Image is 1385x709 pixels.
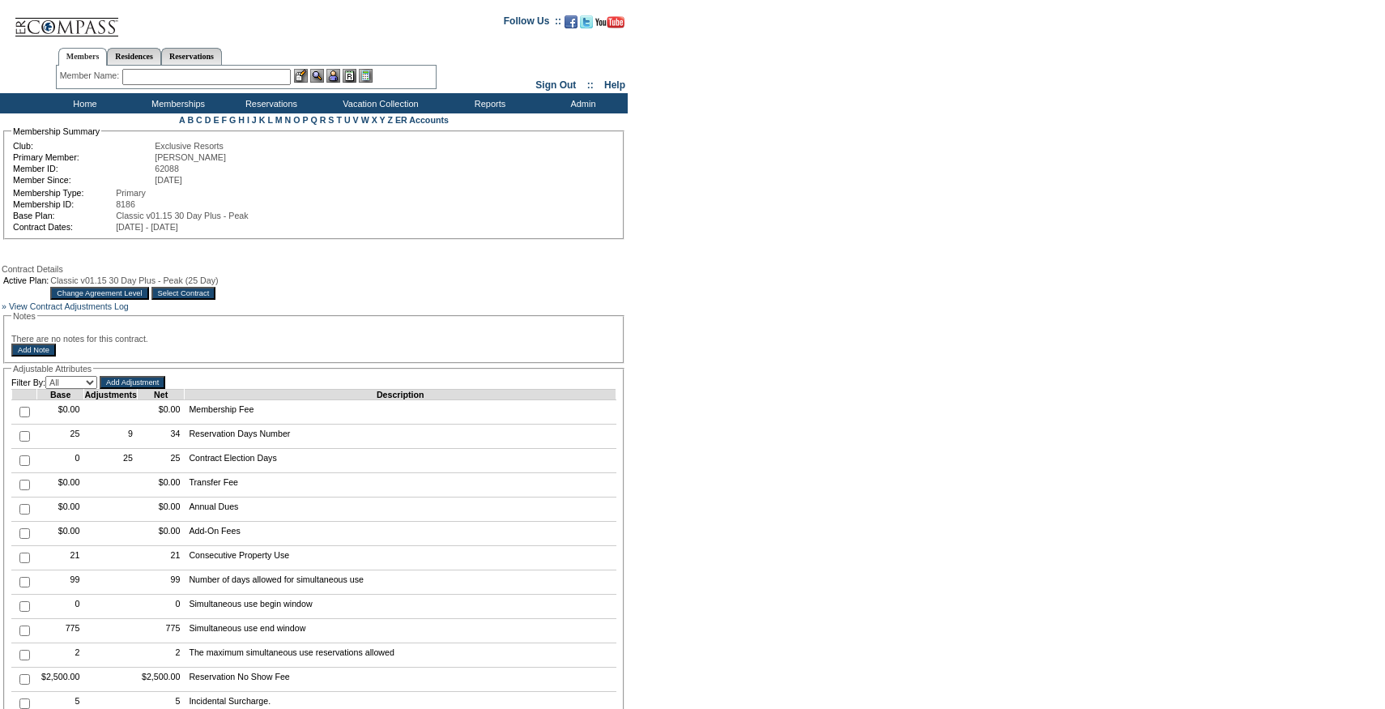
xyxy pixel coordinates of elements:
[238,115,245,125] a: H
[155,164,179,173] span: 62088
[137,390,184,400] td: Net
[13,222,114,232] td: Contract Dates:
[344,115,351,125] a: U
[130,93,223,113] td: Memberships
[107,48,161,65] a: Residences
[37,400,84,425] td: $0.00
[13,141,153,151] td: Club:
[58,48,108,66] a: Members
[316,93,441,113] td: Vacation Collection
[37,643,84,668] td: 2
[37,522,84,546] td: $0.00
[185,643,616,668] td: The maximum simultaneous use reservations allowed
[185,425,616,449] td: Reservation Days Number
[187,115,194,125] a: B
[155,175,182,185] span: [DATE]
[185,400,616,425] td: Membership Fee
[11,311,37,321] legend: Notes
[185,619,616,643] td: Simultaneous use end window
[267,115,272,125] a: L
[326,69,340,83] img: Impersonate
[137,643,184,668] td: 2
[137,449,184,473] td: 25
[100,376,165,389] input: Add Adjustment
[595,20,624,30] a: Subscribe to our YouTube Channel
[535,93,628,113] td: Admin
[595,16,624,28] img: Subscribe to our YouTube Channel
[14,4,119,37] img: Compass Home
[37,390,84,400] td: Base
[116,222,178,232] span: [DATE] - [DATE]
[229,115,236,125] a: G
[303,115,309,125] a: P
[387,115,393,125] a: Z
[2,301,129,311] a: » View Contract Adjustments Log
[185,498,616,522] td: Annual Dues
[37,668,84,692] td: $2,500.00
[336,115,342,125] a: T
[293,115,300,125] a: O
[196,115,202,125] a: C
[36,93,130,113] td: Home
[252,115,257,125] a: J
[13,211,114,220] td: Base Plan:
[60,69,122,83] div: Member Name:
[275,115,283,125] a: M
[185,449,616,473] td: Contract Election Days
[137,668,184,692] td: $2,500.00
[213,115,219,125] a: E
[137,425,184,449] td: 34
[116,211,248,220] span: Classic v01.15 30 Day Plus - Peak
[3,275,49,285] td: Active Plan:
[84,390,138,400] td: Adjustments
[116,188,146,198] span: Primary
[310,115,317,125] a: Q
[13,175,153,185] td: Member Since:
[84,449,138,473] td: 25
[11,364,93,374] legend: Adjustable Attributes
[353,115,359,125] a: V
[320,115,326,125] a: R
[205,115,211,125] a: D
[565,20,577,30] a: Become our fan on Facebook
[185,546,616,570] td: Consecutive Property Use
[310,69,324,83] img: View
[604,79,625,91] a: Help
[380,115,386,125] a: Y
[137,546,184,570] td: 21
[185,522,616,546] td: Add-On Fees
[155,152,226,162] span: [PERSON_NAME]
[11,344,56,357] input: Add Note
[565,15,577,28] img: Become our fan on Facebook
[580,15,593,28] img: Follow us on Twitter
[37,570,84,595] td: 99
[221,115,227,125] a: F
[11,376,97,389] td: Filter By:
[13,164,153,173] td: Member ID:
[137,570,184,595] td: 99
[185,668,616,692] td: Reservation No Show Fee
[37,473,84,498] td: $0.00
[137,400,184,425] td: $0.00
[13,188,114,198] td: Membership Type:
[84,425,138,449] td: 9
[50,275,218,285] span: Classic v01.15 30 Day Plus - Peak (25 Day)
[185,595,616,619] td: Simultaneous use begin window
[359,69,373,83] img: b_calculator.gif
[504,14,561,33] td: Follow Us ::
[137,595,184,619] td: 0
[285,115,292,125] a: N
[372,115,377,125] a: X
[137,522,184,546] td: $0.00
[116,199,135,209] span: 8186
[37,449,84,473] td: 0
[343,69,356,83] img: Reservations
[441,93,535,113] td: Reports
[37,498,84,522] td: $0.00
[580,20,593,30] a: Follow us on Twitter
[151,287,216,300] input: Select Contract
[223,93,316,113] td: Reservations
[13,199,114,209] td: Membership ID:
[161,48,222,65] a: Reservations
[185,473,616,498] td: Transfer Fee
